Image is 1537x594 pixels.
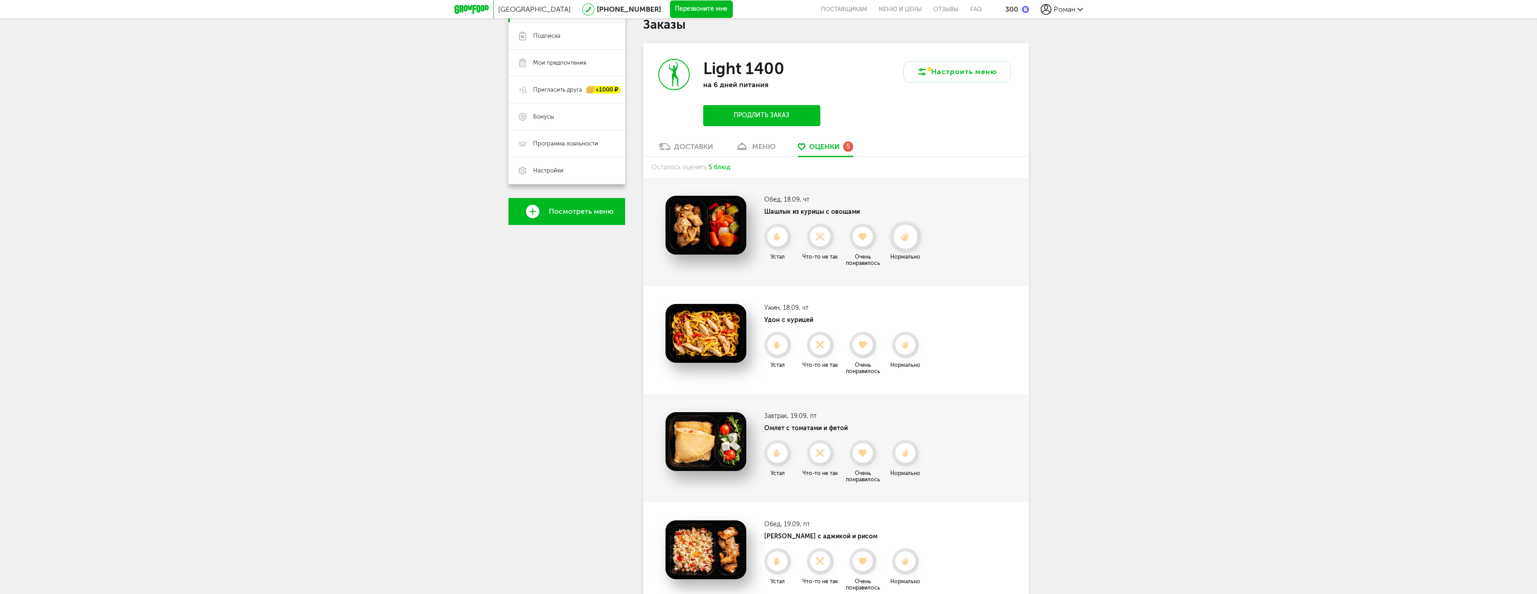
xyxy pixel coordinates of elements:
[885,470,926,476] div: Нормально
[508,130,625,157] a: Программа лояльности
[843,362,883,374] div: Очень понравилось
[800,362,841,368] div: Что-то не так
[793,142,858,156] a: Оценки 5
[508,198,625,225] a: Посмотреть меню
[1005,5,1018,13] div: 300
[508,76,625,103] a: Пригласить друга +1000 ₽
[643,19,1029,31] h1: Заказы
[654,142,718,156] a: Доставки
[787,412,817,420] span: , 19.09, пт
[764,196,926,203] h3: Обед
[666,304,746,363] img: Удон с курицей
[764,424,926,432] h4: Омлет с томатами и фетой
[666,520,746,579] img: Курица с аджикой и рисом
[764,316,926,324] h4: Удон с курицей
[508,22,625,49] a: Подписка
[885,362,926,368] div: Нормально
[533,32,561,40] span: Подписка
[703,59,784,78] h3: Light 1400
[843,141,853,151] div: 5
[666,412,746,471] img: Омлет с томатами и фетой
[674,142,713,151] div: Доставки
[764,412,926,420] h3: Завтрак
[549,207,613,216] span: Посмотреть меню
[666,196,746,255] img: Шашлык из курицы с овощами
[670,0,733,18] button: Перезвоните мне
[780,196,810,203] span: , 18.09, чт
[533,167,564,175] span: Настройки
[533,113,554,121] span: Бонусы
[779,304,809,312] span: , 18.09, чт
[885,254,926,260] div: Нормально
[843,578,883,591] div: Очень понравилось
[508,157,625,184] a: Настройки
[758,578,798,585] div: Устал
[533,140,598,148] span: Программа лояльности
[764,208,926,216] h4: Шашлык из курицы с овощами
[885,578,926,585] div: Нормально
[1054,5,1075,13] span: Роман
[764,520,926,528] h3: Обед
[1022,6,1029,13] img: bonus_b.cdccf46.png
[764,304,926,312] h3: Ужин
[533,59,586,67] span: Мои предпочтения
[533,86,582,94] span: Пригласить друга
[703,80,820,89] p: на 6 дней питания
[800,470,841,476] div: Что-то не так
[903,61,1011,83] button: Настроить меню
[800,254,841,260] div: Что-то не так
[498,5,571,13] span: [GEOGRAPHIC_DATA]
[764,532,926,540] h4: [PERSON_NAME] с аджикой и рисом
[508,103,625,130] a: Бонусы
[800,578,841,585] div: Что-то не так
[709,163,730,171] span: 5 блюд
[843,470,883,483] div: Очень понравилось
[643,157,1029,178] div: Осталось оценить:
[758,470,798,476] div: Устал
[758,254,798,260] div: Устал
[758,362,798,368] div: Устал
[843,254,883,266] div: Очень понравилось
[780,520,810,528] span: , 19.09, пт
[703,105,820,126] button: Продлить заказ
[587,86,621,94] div: +1000 ₽
[752,142,775,151] div: меню
[597,5,661,13] a: [PHONE_NUMBER]
[731,142,780,156] a: меню
[508,49,625,76] a: Мои предпочтения
[809,142,840,151] span: Оценки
